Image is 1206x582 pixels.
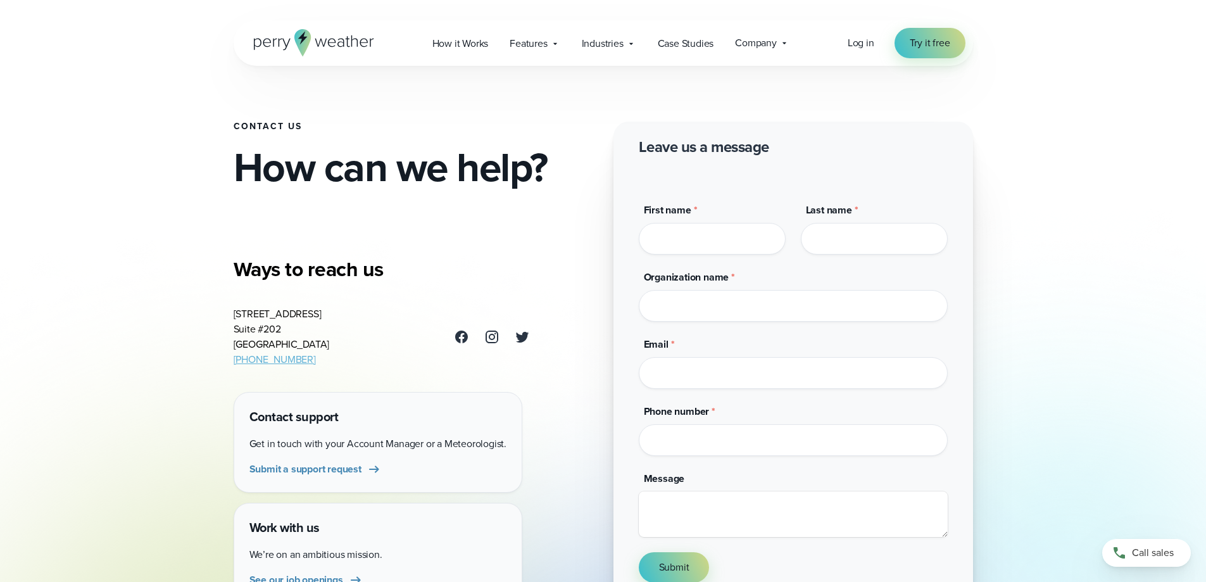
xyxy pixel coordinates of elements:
[510,36,547,51] span: Features
[639,137,769,157] h2: Leave us a message
[234,147,593,187] h2: How can we help?
[582,36,624,51] span: Industries
[644,203,691,217] span: First name
[234,352,316,367] a: [PHONE_NUMBER]
[735,35,777,51] span: Company
[848,35,874,50] span: Log in
[234,122,593,132] h1: Contact Us
[644,337,669,351] span: Email
[1132,545,1174,560] span: Call sales
[432,36,489,51] span: How it Works
[848,35,874,51] a: Log in
[910,35,950,51] span: Try it free
[658,36,714,51] span: Case Studies
[644,471,685,486] span: Message
[249,519,506,537] h4: Work with us
[249,462,361,477] span: Submit a support request
[234,256,530,282] h3: Ways to reach us
[659,560,689,575] span: Submit
[895,28,965,58] a: Try it free
[644,270,729,284] span: Organization name
[806,203,852,217] span: Last name
[644,404,710,419] span: Phone number
[249,436,506,452] p: Get in touch with your Account Manager or a Meteorologist.
[234,307,330,367] address: [STREET_ADDRESS] Suite #202 [GEOGRAPHIC_DATA]
[422,30,499,56] a: How it Works
[647,30,725,56] a: Case Studies
[249,408,506,426] h4: Contact support
[1102,539,1191,567] a: Call sales
[249,462,382,477] a: Submit a support request
[249,547,506,562] p: We’re on an ambitious mission.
